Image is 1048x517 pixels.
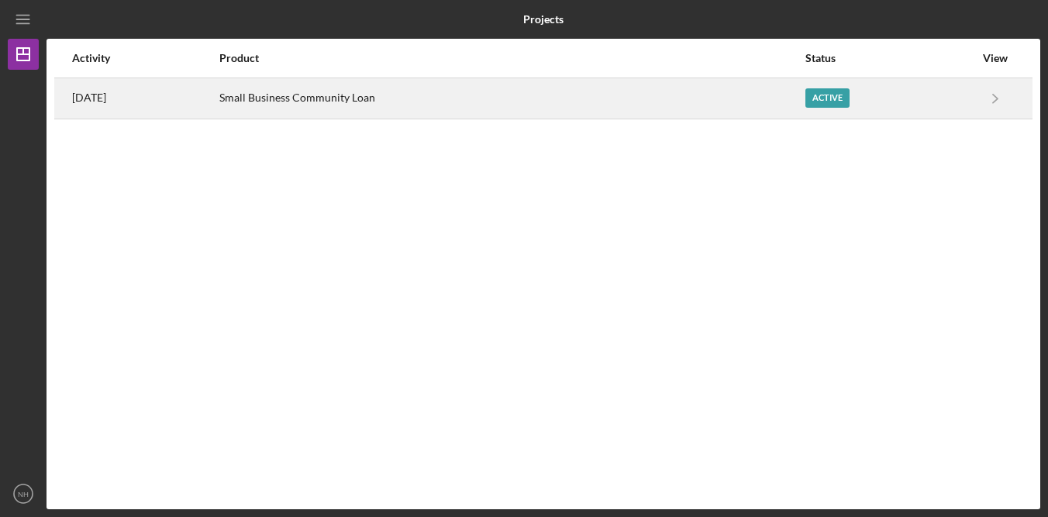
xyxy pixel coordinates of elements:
[18,490,29,498] text: NH
[72,91,106,104] time: 2025-09-16 19:49
[523,13,564,26] b: Projects
[976,52,1015,64] div: View
[219,52,804,64] div: Product
[8,478,39,509] button: NH
[805,88,850,108] div: Active
[72,52,218,64] div: Activity
[805,52,974,64] div: Status
[219,79,804,118] div: Small Business Community Loan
